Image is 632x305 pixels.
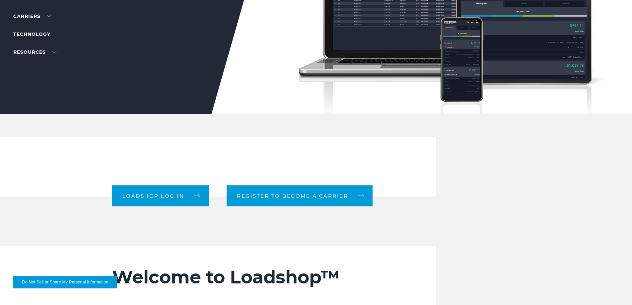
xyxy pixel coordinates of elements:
span: Register to become a carrier [237,193,348,198]
a: Technology [13,31,50,37]
span: Loadshop log in [122,193,184,198]
a: RESOURCES [13,49,56,55]
a: Carriers [13,13,51,19]
a: Register to become a carrier arrow arrow [227,185,373,206]
h2: Welcome to Loadshop™ [112,266,396,288]
iframe: Chat Widget [599,273,632,305]
button: Do Not Sell or Share My Personal Information [13,276,117,288]
a: Loadshop log in arrow arrow [112,185,209,206]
